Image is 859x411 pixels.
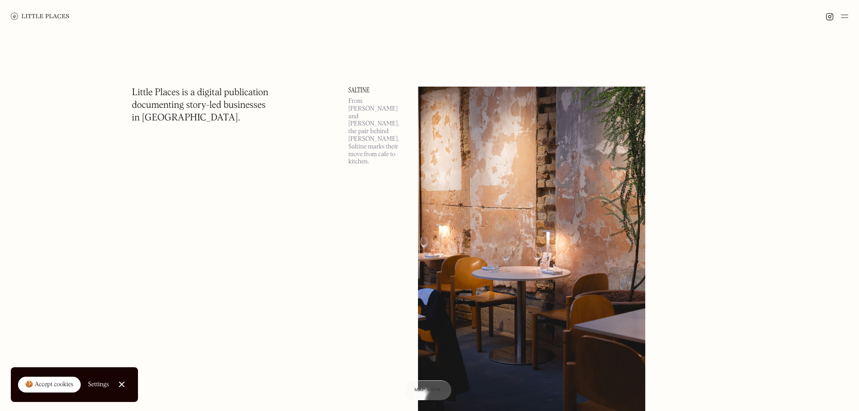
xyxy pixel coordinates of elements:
h1: Little Places is a digital publication documenting story-led businesses in [GEOGRAPHIC_DATA]. [132,87,269,125]
p: From [PERSON_NAME] and [PERSON_NAME], the pair behind [PERSON_NAME], Saltine marks their move fro... [349,97,407,166]
div: Settings [88,381,109,388]
a: Close Cookie Popup [113,375,131,393]
div: 🍪 Accept cookies [25,380,73,389]
a: Map view [404,380,451,400]
a: Settings [88,374,109,395]
a: 🍪 Accept cookies [18,377,81,393]
a: Saltine [349,87,407,94]
span: Map view [414,388,441,393]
